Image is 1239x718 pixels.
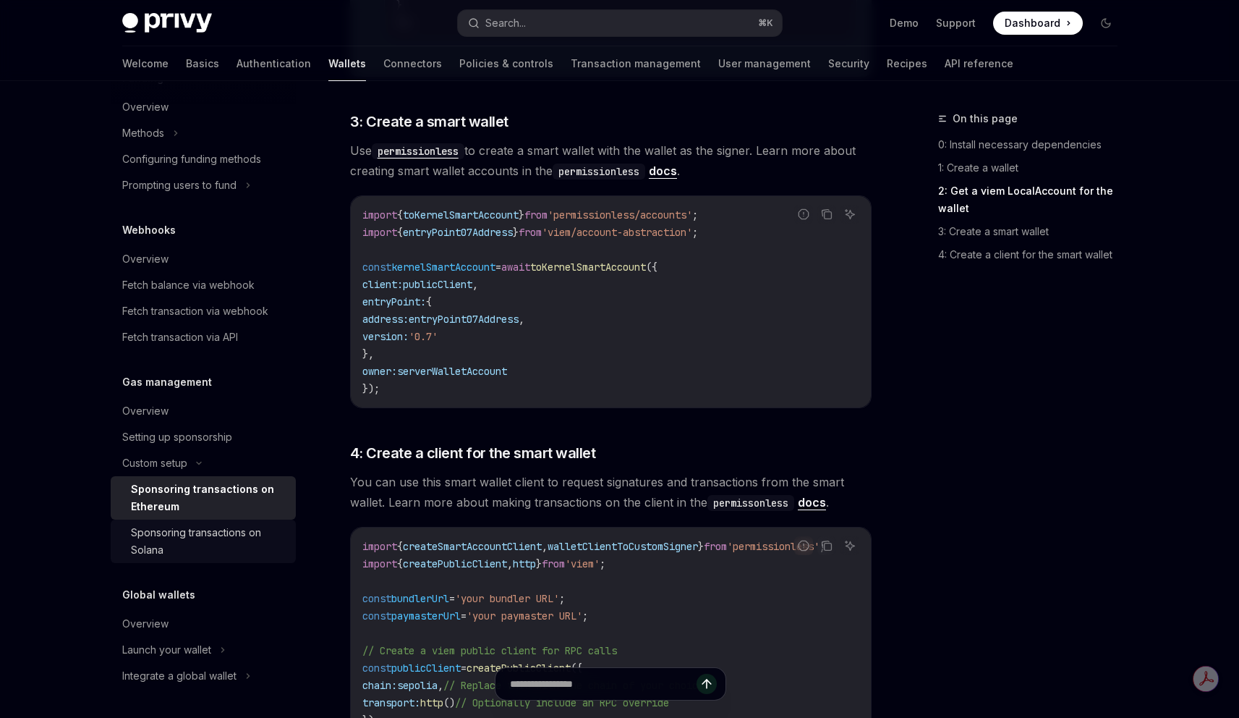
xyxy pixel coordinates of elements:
[328,46,366,81] a: Wallets
[122,402,169,420] div: Overview
[938,156,1129,179] a: 1: Create a wallet
[122,615,169,633] div: Overview
[111,272,296,298] a: Fetch balance via webhook
[111,476,296,520] a: Sponsoring transactions on Ethereum
[513,226,519,239] span: }
[565,557,600,570] span: 'viem'
[461,609,467,622] span: =
[397,365,507,378] span: serverWalletAccount
[350,140,872,181] span: Use to create a smart wallet with the wallet as the signer. Learn more about creating smart walle...
[391,662,461,675] span: publicClient
[362,592,391,605] span: const
[122,276,255,294] div: Fetch balance via webhook
[571,662,582,675] span: ({
[548,208,692,221] span: 'permissionless/accounts'
[519,208,524,221] span: }
[993,12,1083,35] a: Dashboard
[362,313,409,326] span: address:
[111,298,296,324] a: Fetch transaction via webhook
[840,205,859,224] button: Ask AI
[391,609,461,622] span: paymasterUrl
[461,662,467,675] span: =
[362,609,391,622] span: const
[817,536,836,555] button: Copy the contents from the code block
[646,261,657,274] span: ({
[890,16,919,30] a: Demo
[362,295,426,308] span: entryPoint:
[122,586,195,604] h5: Global wallets
[237,46,311,81] a: Authentication
[111,246,296,272] a: Overview
[945,46,1013,81] a: API reference
[409,330,438,343] span: '0.7'
[548,540,698,553] span: walletClientToCustomSigner
[397,540,403,553] span: {
[582,609,588,622] span: ;
[122,428,232,446] div: Setting up sponsorship
[131,481,287,515] div: Sponsoring transactions on Ethereum
[542,557,565,570] span: from
[513,557,536,570] span: http
[571,46,701,81] a: Transaction management
[697,674,717,694] button: Send message
[449,592,455,605] span: =
[362,365,397,378] span: owner:
[467,662,571,675] span: createPublicClient
[519,313,524,326] span: ,
[542,540,548,553] span: ,
[391,261,495,274] span: kernelSmartAccount
[362,261,391,274] span: const
[122,455,187,472] div: Custom setup
[794,205,813,224] button: Report incorrect code
[111,146,296,172] a: Configuring funding methods
[122,46,169,81] a: Welcome
[362,330,409,343] span: version:
[362,540,397,553] span: import
[507,557,513,570] span: ,
[122,124,164,142] div: Methods
[111,611,296,637] a: Overview
[409,313,519,326] span: entryPoint07Address
[472,278,478,291] span: ,
[938,179,1129,220] a: 2: Get a viem LocalAccount for the wallet
[111,94,296,120] a: Overview
[707,495,794,511] code: permissonless
[397,226,403,239] span: {
[350,111,508,132] span: 3: Create a smart wallet
[372,143,464,158] a: permissionless
[122,151,261,168] div: Configuring funding methods
[403,226,513,239] span: entryPoint07Address
[122,641,211,659] div: Launch your wallet
[519,226,542,239] span: from
[553,164,645,179] code: permissionless
[350,443,596,463] span: 4: Create a client for the smart wallet
[458,10,782,36] button: Search...⌘K
[122,329,238,346] div: Fetch transaction via API
[455,592,559,605] span: 'your bundler URL'
[131,524,287,559] div: Sponsoring transactions on Solana
[938,133,1129,156] a: 0: Install necessary dependencies
[372,143,464,159] code: permissionless
[383,46,442,81] a: Connectors
[122,303,268,320] div: Fetch transaction via webhook
[698,540,704,553] span: }
[938,243,1129,266] a: 4: Create a client for the smart wallet
[397,557,403,570] span: {
[111,424,296,450] a: Setting up sponsorship
[186,46,219,81] a: Basics
[718,46,811,81] a: User management
[798,495,826,510] a: docs
[122,667,237,685] div: Integrate a global wallet
[692,208,698,221] span: ;
[111,398,296,424] a: Overview
[1094,12,1117,35] button: Toggle dark mode
[953,110,1018,127] span: On this page
[122,98,169,116] div: Overview
[391,592,449,605] span: bundlerUrl
[403,208,519,221] span: toKernelSmartAccount
[727,540,819,553] span: 'permissionless'
[362,557,397,570] span: import
[936,16,976,30] a: Support
[938,220,1129,243] a: 3: Create a smart wallet
[542,226,692,239] span: 'viem/account-abstraction'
